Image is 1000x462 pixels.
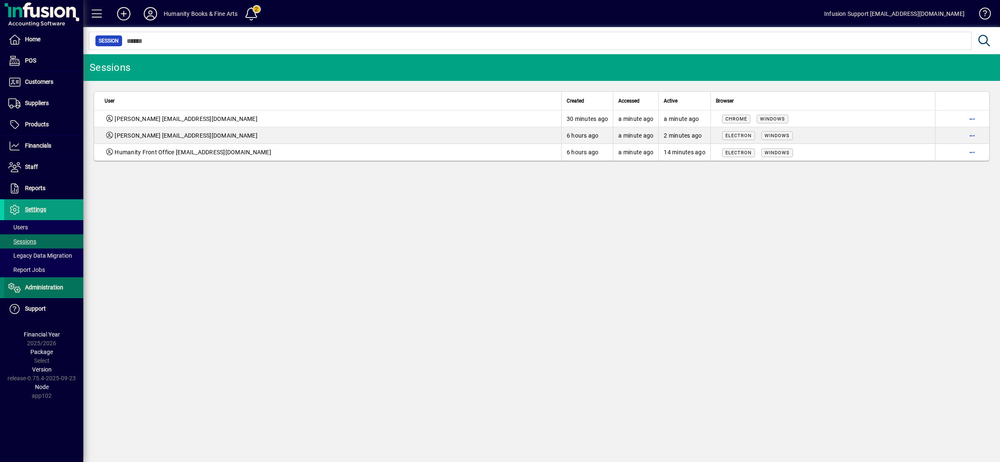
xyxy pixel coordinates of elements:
div: Humanity Books & Fine Arts [164,7,238,20]
span: [PERSON_NAME] [EMAIL_ADDRESS][DOMAIN_NAME] [115,115,257,123]
button: More options [965,146,979,159]
span: Report Jobs [8,266,45,273]
div: Sessions [90,61,130,74]
a: Sessions [4,234,83,249]
span: Administration [25,284,63,291]
td: 2 minutes ago [658,127,710,144]
span: Version [32,366,52,373]
span: Created [567,96,584,105]
span: Support [25,305,46,312]
span: Node [35,384,49,390]
td: a minute ago [658,110,710,127]
span: Electron [725,133,752,138]
td: 6 hours ago [561,144,613,161]
a: Customers [4,72,83,93]
div: Mozilla/5.0 (Windows NT 10.0; Win64; x64) AppleWebKit/537.36 (KHTML, like Gecko) infusion-electro... [716,148,930,157]
span: Windows [760,116,785,122]
span: Sessions [8,238,36,245]
div: Infusion Support [EMAIL_ADDRESS][DOMAIN_NAME] [824,7,965,20]
a: POS [4,50,83,71]
td: 6 hours ago [561,127,613,144]
a: Report Jobs [4,263,83,277]
button: More options [965,129,979,142]
span: Home [25,36,40,43]
span: Legacy Data Migration [8,252,72,259]
span: Staff [25,163,38,170]
td: a minute ago [613,144,658,161]
td: 30 minutes ago [561,110,613,127]
td: a minute ago [613,110,658,127]
span: Browser [716,96,734,105]
span: Customers [25,78,53,85]
a: Products [4,114,83,135]
td: 14 minutes ago [658,144,710,161]
a: Staff [4,157,83,178]
span: Settings [25,206,46,213]
span: User [105,96,115,105]
span: [PERSON_NAME] [EMAIL_ADDRESS][DOMAIN_NAME] [115,131,257,140]
a: Legacy Data Migration [4,249,83,263]
div: Mozilla/5.0 (Windows NT 10.0; Win64; x64) AppleWebKit/537.36 (KHTML, like Gecko) Chrome/140.0.0.0... [716,114,930,123]
a: Home [4,29,83,50]
a: Financials [4,136,83,156]
div: Mozilla/5.0 (Windows NT 10.0; Win64; x64) AppleWebKit/537.36 (KHTML, like Gecko) infusion-electro... [716,131,930,140]
a: Support [4,299,83,319]
span: Windows [765,150,790,156]
td: a minute ago [613,127,658,144]
span: Users [8,224,28,231]
span: Reports [25,185,45,191]
span: Financial Year [24,331,60,338]
span: Financials [25,142,51,149]
a: Administration [4,277,83,298]
span: Chrome [725,116,747,122]
a: Knowledge Base [973,2,990,29]
button: Profile [137,6,164,21]
button: More options [965,112,979,126]
a: Suppliers [4,93,83,114]
span: Active [664,96,677,105]
span: Products [25,121,49,128]
span: Electron [725,150,752,156]
span: Suppliers [25,100,49,106]
a: Reports [4,178,83,199]
span: Humanity Front Office [EMAIL_ADDRESS][DOMAIN_NAME] [115,148,271,156]
span: Windows [765,133,790,138]
span: Session [99,37,119,45]
span: Package [30,349,53,355]
span: POS [25,57,36,64]
button: Add [110,6,137,21]
span: Accessed [618,96,640,105]
a: Users [4,220,83,234]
